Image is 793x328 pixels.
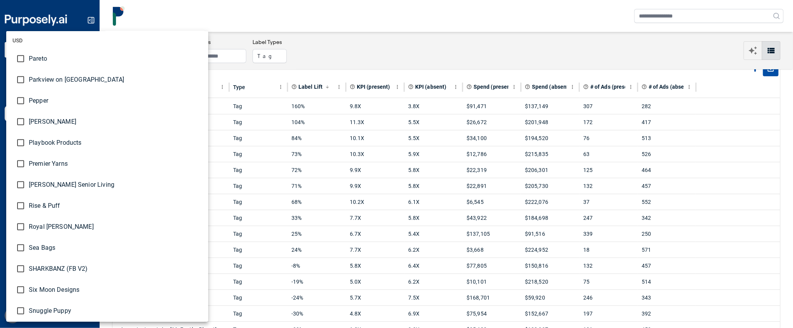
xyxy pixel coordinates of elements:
[29,222,202,232] span: Royal [PERSON_NAME]
[29,180,202,189] span: [PERSON_NAME] Senior Living
[29,117,202,126] span: [PERSON_NAME]
[29,138,202,147] span: Playbook Products
[29,201,202,210] span: Rise & Puff
[29,54,202,63] span: Pareto
[29,96,202,105] span: Pepper
[29,75,202,84] span: Parkview on [GEOGRAPHIC_DATA]
[29,285,202,295] span: Six Moon Designs
[29,306,202,316] span: Snuggle Puppy
[29,159,202,168] span: Premier Yarns
[6,31,208,50] li: USD
[29,243,202,253] span: Sea Bags
[29,264,202,274] span: SHARKBANZ (FB V2)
